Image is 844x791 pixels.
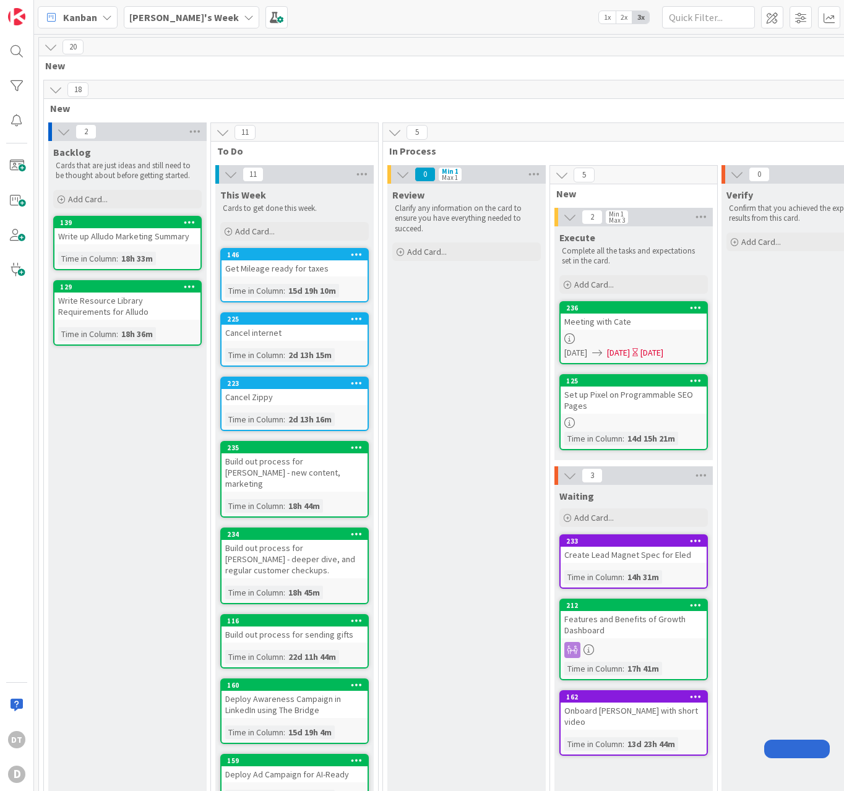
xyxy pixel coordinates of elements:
span: Add Card... [741,236,781,247]
span: 3x [632,11,649,24]
span: 11 [235,125,256,140]
div: 235 [227,443,368,452]
div: Time in Column [564,432,622,445]
div: [DATE] [640,346,663,359]
span: 18 [67,82,88,97]
div: 234Build out process for [PERSON_NAME] - deeper dive, and regular customer checkups. [222,529,368,578]
p: Complete all the tasks and expectations set in the card. [562,246,705,267]
p: Cards that are just ideas and still need to be thought about before getting started. [56,161,199,181]
span: Review [392,189,424,201]
div: Time in Column [225,499,283,513]
div: 146 [227,250,368,259]
span: Add Card... [407,246,447,257]
div: 2d 13h 15m [285,348,335,362]
div: Time in Column [225,413,283,426]
div: Create Lead Magnet Spec for Eled [561,547,707,563]
div: 225 [222,314,368,325]
div: Get Mileage ready for taxes [222,260,368,276]
span: : [283,499,285,513]
div: 14d 15h 21m [624,432,678,445]
span: : [283,413,285,426]
div: Meeting with Cate [561,314,707,330]
div: Min 1 [609,211,624,217]
div: 18h 45m [285,586,323,599]
span: 5 [574,168,595,182]
div: 139 [60,218,200,227]
div: Time in Column [58,252,116,265]
div: Write Resource Library Requirements for Alludo [54,293,200,320]
div: 234 [227,530,368,539]
span: [DATE] [607,346,630,359]
div: Cancel Zippy [222,389,368,405]
div: 18h 36m [118,327,156,341]
div: 15d 19h 10m [285,284,339,297]
span: 0 [749,167,770,182]
div: 160Deploy Awareness Campaign in LinkedIn using The Bridge [222,680,368,718]
div: 212 [561,600,707,611]
span: To Do [217,145,363,157]
span: 2x [616,11,632,24]
span: 11 [243,167,264,182]
span: : [622,737,624,751]
div: 125Set up Pixel on Programmable SEO Pages [561,375,707,414]
span: Waiting [559,490,594,502]
div: 129 [60,283,200,291]
input: Quick Filter... [662,6,755,28]
div: 129Write Resource Library Requirements for Alludo [54,281,200,320]
div: 162 [561,691,707,703]
div: 234 [222,529,368,540]
div: 125 [566,377,707,385]
img: Visit kanbanzone.com [8,8,25,25]
div: Max 1 [442,174,458,181]
div: 2d 13h 16m [285,413,335,426]
div: 159 [222,755,368,766]
div: 160 [222,680,368,691]
div: 223 [222,378,368,389]
p: Clarify any information on the card to ensure you have everything needed to succeed. [395,203,538,234]
div: 146Get Mileage ready for taxes [222,249,368,276]
div: 212 [566,601,707,610]
div: 225 [227,315,368,323]
div: Deploy Awareness Campaign in LinkedIn using The Bridge [222,691,368,718]
div: Time in Column [225,284,283,297]
div: 235Build out process for [PERSON_NAME] - new content, marketing [222,442,368,492]
span: : [116,252,118,265]
div: 18h 33m [118,252,156,265]
span: New [556,187,702,200]
div: 233 [561,536,707,547]
span: Kanban [63,10,97,25]
div: 162Onboard [PERSON_NAME] with short video [561,691,707,730]
span: : [283,725,285,739]
div: 159 [227,756,368,765]
span: : [283,650,285,664]
span: 2 [582,210,603,224]
div: 18h 44m [285,499,323,513]
span: : [283,586,285,599]
div: 223Cancel Zippy [222,378,368,405]
div: 17h 41m [624,662,662,675]
span: This Week [220,189,266,201]
div: 129 [54,281,200,293]
div: Time in Column [564,570,622,584]
div: 236Meeting with Cate [561,302,707,330]
div: Build out process for [PERSON_NAME] - new content, marketing [222,453,368,492]
div: 162 [566,693,707,701]
span: Add Card... [68,194,108,205]
div: 116 [222,615,368,626]
div: 139 [54,217,200,228]
div: Time in Column [564,662,622,675]
div: Time in Column [225,348,283,362]
div: Features and Benefits of Growth Dashboard [561,611,707,638]
div: 223 [227,379,368,388]
div: 233 [566,537,707,545]
span: 20 [62,40,84,54]
div: 116Build out process for sending gifts [222,615,368,643]
div: 159Deploy Ad Campaign for AI-Ready [222,755,368,782]
div: Min 1 [442,168,459,174]
div: 225Cancel internet [222,314,368,341]
div: Build out process for [PERSON_NAME] - deeper dive, and regular customer checkups. [222,540,368,578]
div: 116 [227,617,368,625]
span: Backlog [53,146,91,158]
div: DT [8,731,25,748]
span: 5 [407,125,428,140]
